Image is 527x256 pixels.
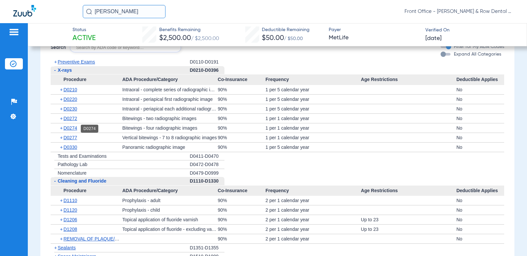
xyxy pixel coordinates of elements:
[456,95,504,104] div: No
[86,9,92,15] img: Search Icon
[122,133,217,142] div: Vertical bitewings - 7 to 8 radiographic images
[122,215,217,224] div: Topical application of fluoride varnish
[58,67,72,73] span: X-rays
[265,143,361,152] div: 1 per 5 calendar year
[58,170,86,176] span: Nomenclature
[51,44,66,51] span: Search
[60,225,64,234] span: +
[9,28,19,36] img: hamburger-icon
[262,35,284,42] span: $50.00
[218,205,265,215] div: 90%
[60,133,64,142] span: +
[190,152,224,161] div: D0411-D0470
[218,104,265,113] div: 90%
[425,34,442,43] span: [DATE]
[60,234,64,243] span: +
[494,224,527,256] iframe: Chat Widget
[54,245,57,250] span: +
[265,205,361,215] div: 2 per 1 calendar year
[265,196,361,205] div: 2 per 1 calendar year
[265,85,361,94] div: 1 per 5 calendar year
[218,196,265,205] div: 90%
[122,143,217,152] div: Panoramic radiographic image
[64,207,77,213] span: D1120
[456,85,504,94] div: No
[456,225,504,234] div: No
[190,244,224,252] div: D1351-D1355
[64,198,77,203] span: D1110
[265,215,361,224] div: 2 per 1 calendar year
[122,114,217,123] div: Bitewings - two radiographic images
[64,236,157,241] span: REMOVAL OF PLAQUE/CALCULUS/STAINS
[218,225,265,234] div: 90%
[54,59,57,64] span: +
[456,104,504,113] div: No
[456,196,504,205] div: No
[60,95,64,104] span: +
[64,217,77,222] span: D1206
[122,196,217,205] div: Prophylaxis - adult
[453,43,504,50] label: Filter for My ADA Codes
[60,104,64,113] span: +
[265,104,361,113] div: 1 per 5 calendar year
[191,36,219,41] span: / $2,500.00
[64,87,77,92] span: D0210
[456,133,504,142] div: No
[60,196,64,205] span: +
[60,123,64,133] span: +
[456,215,504,224] div: No
[72,34,96,43] span: Active
[284,36,303,41] span: / $50.00
[58,178,106,184] span: Cleaning and Fluoride
[58,59,95,64] span: Preventive Exams
[456,234,504,243] div: No
[361,225,456,234] div: Up to 23
[190,169,224,177] div: D0479-D0999
[218,215,265,224] div: 90%
[51,186,122,196] span: Procedure
[190,177,224,186] div: D1110-D1330
[265,74,361,85] span: Frequency
[122,123,217,133] div: Bitewings - four radiographic images
[456,143,504,152] div: No
[218,85,265,94] div: 90%
[159,26,219,33] span: Benefits Remaining
[122,74,217,85] span: ADA Procedure/Category
[122,225,217,234] div: Topical application of fluoride - excluding varnish
[218,123,265,133] div: 90%
[190,66,224,75] div: D0210-D0396
[58,245,75,250] span: Sealants
[218,234,265,243] div: 90%
[122,104,217,113] div: Intraoral - periapical each additional radiographic image
[64,145,77,150] span: D0330
[218,186,265,196] span: Co-Insurance
[64,106,77,111] span: D0230
[218,143,265,152] div: 90%
[60,114,64,123] span: +
[329,34,420,42] span: MetLife
[265,186,361,196] span: Frequency
[58,153,107,159] span: Tests and Examinations
[83,5,166,18] input: Search for patients
[51,74,122,85] span: Procedure
[122,85,217,94] div: Intraoral - complete series of radiographic images
[122,205,217,215] div: Prophylaxis - child
[54,178,56,184] span: -
[456,74,504,85] span: Deductible Applies
[456,114,504,123] div: No
[60,215,64,224] span: +
[454,52,501,57] span: Expand All Categories
[64,135,77,140] span: D0277
[218,74,265,85] span: Co-Insurance
[218,114,265,123] div: 90%
[265,133,361,142] div: 1 per 1 calendar year
[159,35,191,42] span: $2,500.00
[72,26,96,33] span: Status
[60,205,64,215] span: +
[122,95,217,104] div: Intraoral - periapical first radiographic image
[190,160,224,169] div: D0472-D0478
[190,58,224,66] div: D0110-D0191
[405,8,514,15] span: Front Office - [PERSON_NAME] & Row Dental Group
[81,125,98,133] div: D0274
